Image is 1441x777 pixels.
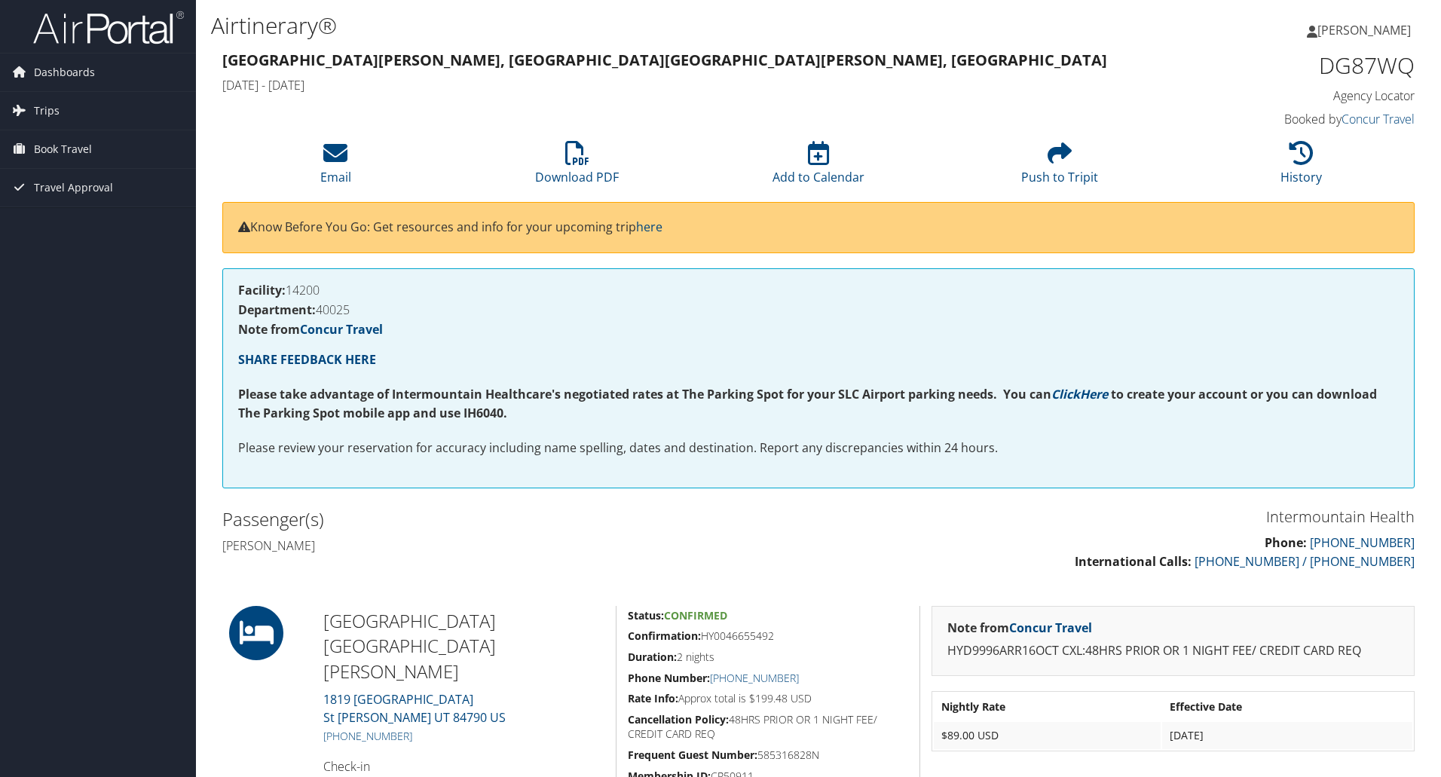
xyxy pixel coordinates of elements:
a: [PHONE_NUMBER] [1310,534,1415,551]
img: airportal-logo.png [33,10,184,45]
strong: Cancellation Policy: [628,712,729,727]
strong: Phone: [1265,534,1307,551]
a: [PHONE_NUMBER] [710,671,799,685]
h2: Passenger(s) [222,506,807,532]
strong: Frequent Guest Number: [628,748,757,762]
h4: Check-in [323,758,604,775]
th: Nightly Rate [934,693,1161,720]
p: Know Before You Go: Get resources and info for your upcoming trip [238,218,1399,237]
span: Trips [34,92,60,130]
span: Travel Approval [34,169,113,206]
h2: [GEOGRAPHIC_DATA] [GEOGRAPHIC_DATA][PERSON_NAME] [323,608,604,684]
span: Book Travel [34,130,92,168]
h5: 48HRS PRIOR OR 1 NIGHT FEE/ CREDIT CARD REQ [628,712,908,742]
a: [PHONE_NUMBER] / [PHONE_NUMBER] [1195,553,1415,570]
h1: DG87WQ [1134,50,1415,81]
a: SHARE FEEDBACK HERE [238,351,376,368]
a: Email [320,149,351,185]
a: 1819 [GEOGRAPHIC_DATA]St [PERSON_NAME] UT 84790 US [323,691,506,726]
h5: 2 nights [628,650,908,665]
strong: Duration: [628,650,677,664]
strong: Please take advantage of Intermountain Healthcare's negotiated rates at The Parking Spot for your... [238,386,1051,402]
h5: HY0046655492 [628,629,908,644]
strong: Note from [947,619,1092,636]
a: [PERSON_NAME] [1307,8,1426,53]
span: Confirmed [664,608,727,623]
h4: 14200 [238,284,1399,296]
a: Concur Travel [300,321,383,338]
a: Concur Travel [1342,111,1415,127]
a: Here [1080,386,1108,402]
strong: Note from [238,321,383,338]
strong: Phone Number: [628,671,710,685]
h4: [DATE] - [DATE] [222,77,1111,93]
h5: Approx total is $199.48 USD [628,691,908,706]
h4: [PERSON_NAME] [222,537,807,554]
span: [PERSON_NAME] [1317,22,1411,38]
strong: International Calls: [1075,553,1192,570]
h4: Booked by [1134,111,1415,127]
strong: [GEOGRAPHIC_DATA][PERSON_NAME], [GEOGRAPHIC_DATA] [GEOGRAPHIC_DATA][PERSON_NAME], [GEOGRAPHIC_DATA] [222,50,1107,70]
p: Please review your reservation for accuracy including name spelling, dates and destination. Repor... [238,439,1399,458]
h4: 40025 [238,304,1399,316]
a: Click [1051,386,1080,402]
h5: 585316828N [628,748,908,763]
strong: Department: [238,301,316,318]
strong: Confirmation: [628,629,701,643]
a: here [636,219,662,235]
a: Concur Travel [1009,619,1092,636]
h1: Airtinerary® [211,10,1021,41]
h4: Agency Locator [1134,87,1415,104]
a: [PHONE_NUMBER] [323,729,412,743]
p: HYD9996ARR16OCT CXL:48HRS PRIOR OR 1 NIGHT FEE/ CREDIT CARD REQ [947,641,1399,661]
td: $89.00 USD [934,722,1161,749]
a: Download PDF [535,149,619,185]
a: History [1280,149,1322,185]
th: Effective Date [1162,693,1412,720]
a: Push to Tripit [1021,149,1098,185]
td: [DATE] [1162,722,1412,749]
strong: Status: [628,608,664,623]
a: Add to Calendar [773,149,864,185]
strong: Rate Info: [628,691,678,705]
h3: Intermountain Health [830,506,1415,528]
span: Dashboards [34,54,95,91]
strong: Facility: [238,282,286,298]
